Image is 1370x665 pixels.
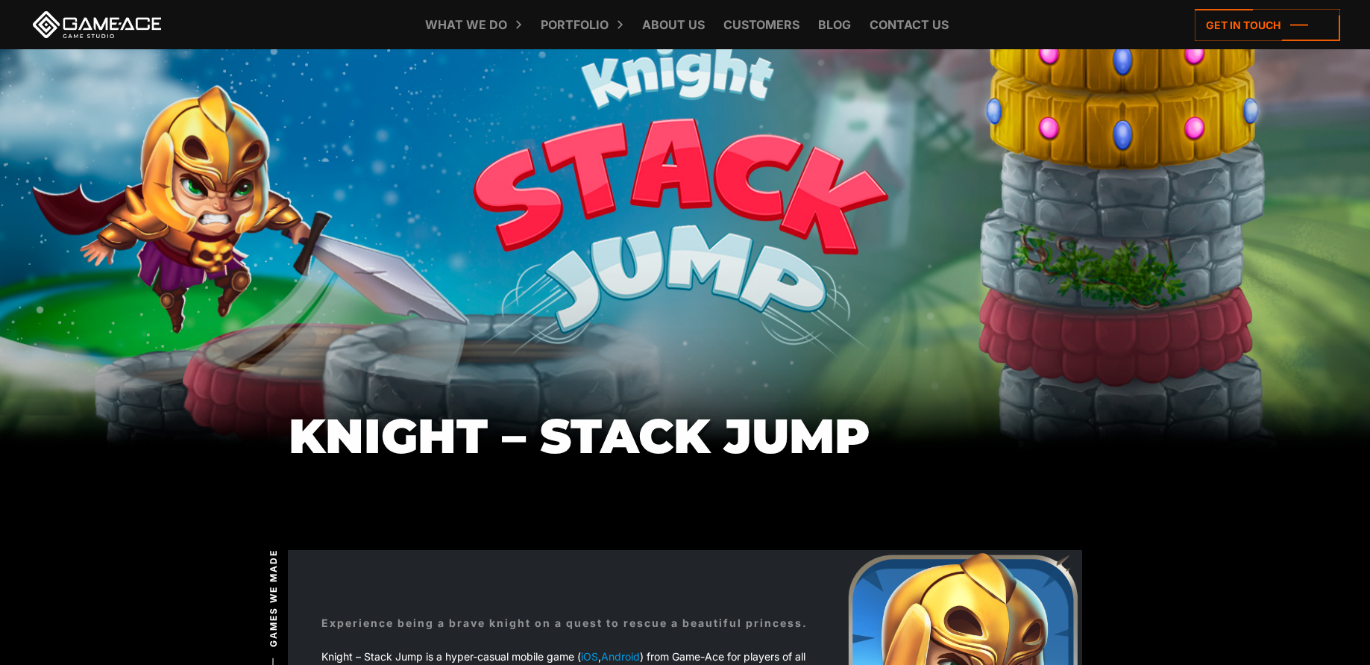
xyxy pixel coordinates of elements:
[581,650,598,663] a: iOS
[321,615,808,631] div: Experience being a brave knight on a quest to rescue a beautiful princess.
[289,410,1083,463] h1: Knight – Stack Jump
[1195,9,1340,41] a: Get in touch
[267,549,280,646] span: Games we made
[601,650,640,663] a: Android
